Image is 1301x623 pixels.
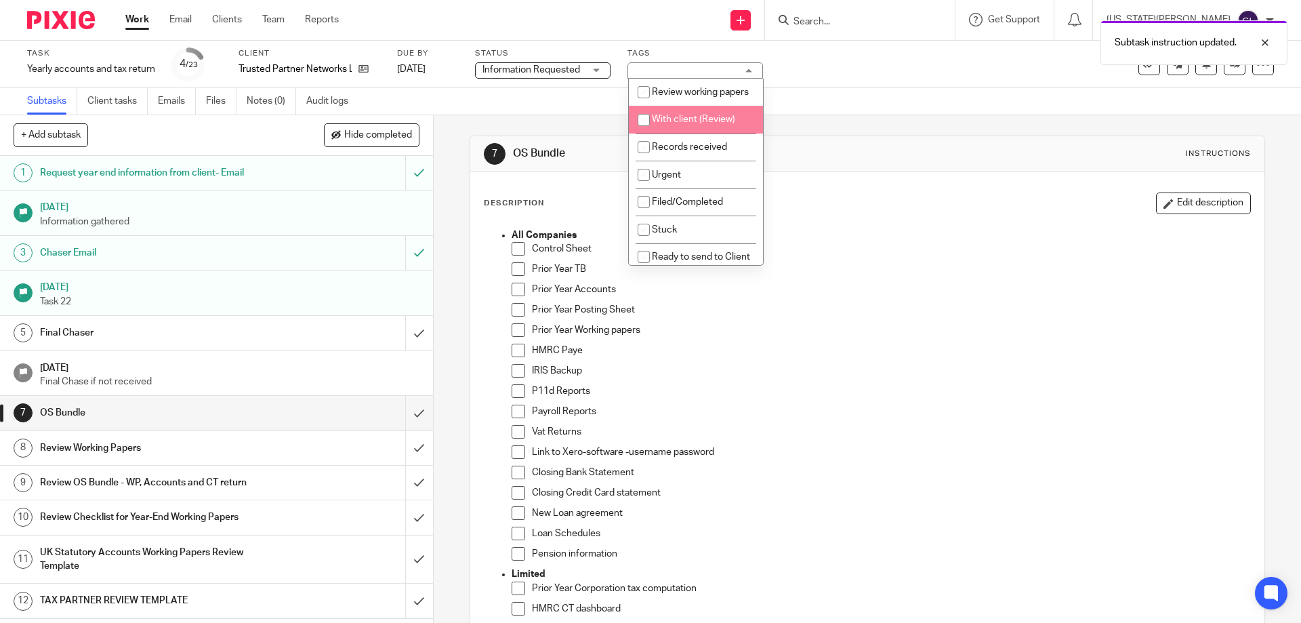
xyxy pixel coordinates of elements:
[14,508,33,527] div: 10
[397,64,426,74] span: [DATE]
[1186,148,1251,159] div: Instructions
[652,142,727,152] span: Records received
[14,323,33,342] div: 5
[14,163,33,182] div: 1
[186,61,198,68] small: /23
[532,405,1250,418] p: Payroll Reports
[40,542,274,577] h1: UK Statutory Accounts Working Papers Review Template
[652,115,735,124] span: With client (Review)
[40,507,274,527] h1: Review Checklist for Year-End Working Papers
[180,56,198,72] div: 4
[1115,36,1237,49] p: Subtask instruction updated.
[239,62,352,76] p: Trusted Partner Networks Ltd
[40,323,274,343] h1: Final Chaser
[532,582,1250,595] p: Prior Year Corporation tax computation
[652,225,677,235] span: Stuck
[247,88,296,115] a: Notes (0)
[1156,193,1251,214] button: Edit description
[40,163,274,183] h1: Request year end information from client- Email
[14,439,33,458] div: 8
[14,403,33,422] div: 7
[532,547,1250,561] p: Pension information
[532,602,1250,616] p: HMRC CT dashboard
[40,403,274,423] h1: OS Bundle
[652,170,681,180] span: Urgent
[306,88,358,115] a: Audit logs
[532,364,1250,378] p: IRIS Backup
[206,88,236,115] a: Files
[532,466,1250,479] p: Closing Bank Statement
[532,527,1250,540] p: Loan Schedules
[239,48,380,59] label: Client
[27,11,95,29] img: Pixie
[512,230,577,240] strong: All Companies
[87,88,148,115] a: Client tasks
[1237,9,1259,31] img: svg%3E
[484,143,505,165] div: 7
[532,323,1250,337] p: Prior Year Working papers
[344,130,412,141] span: Hide completed
[27,62,155,76] div: Yearly accounts and tax return
[532,506,1250,520] p: New Loan agreement
[305,13,339,26] a: Reports
[27,48,155,59] label: Task
[40,438,274,458] h1: Review Working Papers
[532,384,1250,398] p: P11d Reports
[40,215,419,228] p: Information gathered
[652,197,723,207] span: Filed/Completed
[652,252,750,262] span: Ready to send to Client
[40,590,274,611] h1: TAX PARTNER REVIEW TEMPLATE
[40,375,419,388] p: Final Chase if not received
[40,243,274,263] h1: Chaser Email
[532,445,1250,459] p: Link to Xero-software -username password
[14,550,33,569] div: 11
[14,123,88,146] button: + Add subtask
[212,13,242,26] a: Clients
[475,48,611,59] label: Status
[40,358,419,375] h1: [DATE]
[14,473,33,492] div: 9
[513,146,896,161] h1: OS Bundle
[40,277,419,294] h1: [DATE]
[40,197,419,214] h1: [DATE]
[532,303,1250,317] p: Prior Year Posting Sheet
[627,48,763,59] label: Tags
[125,13,149,26] a: Work
[40,295,419,308] p: Task 22
[262,13,285,26] a: Team
[158,88,196,115] a: Emails
[532,262,1250,276] p: Prior Year TB
[27,88,77,115] a: Subtasks
[532,242,1250,256] p: Control Sheet
[324,123,419,146] button: Hide completed
[40,473,274,493] h1: Review OS Bundle - WP, Accounts and CT return
[169,13,192,26] a: Email
[397,48,458,59] label: Due by
[532,486,1250,500] p: Closing Credit Card statement
[512,569,545,579] strong: Limited
[484,198,544,209] p: Description
[482,65,580,75] span: Information Requested
[532,283,1250,296] p: Prior Year Accounts
[532,344,1250,357] p: HMRC Paye
[532,425,1250,439] p: Vat Returns
[14,243,33,262] div: 3
[14,592,33,611] div: 12
[652,87,749,97] span: Review working papers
